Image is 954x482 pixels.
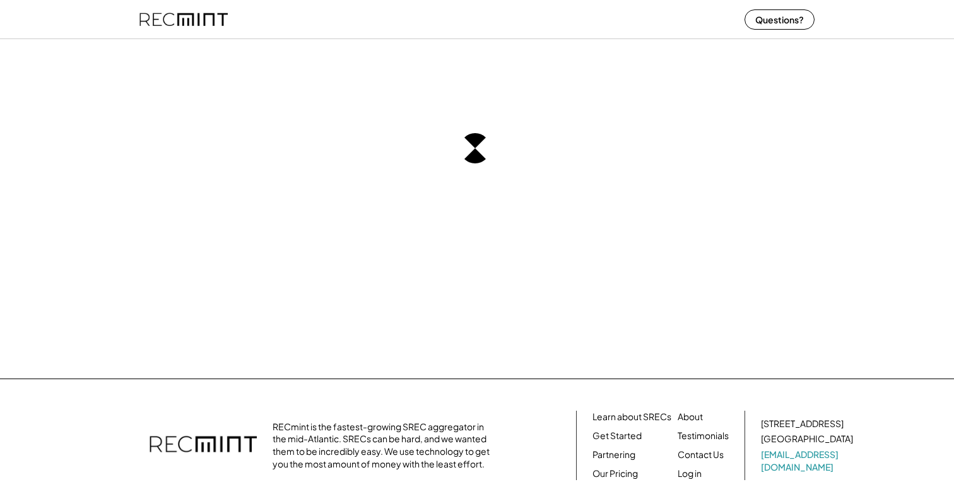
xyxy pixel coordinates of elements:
img: recmint-logotype%403x.png [150,423,257,467]
a: Testimonials [678,430,729,442]
a: Partnering [592,449,635,461]
a: Learn about SRECs [592,411,671,423]
a: Our Pricing [592,467,638,480]
a: [EMAIL_ADDRESS][DOMAIN_NAME] [761,449,856,473]
a: Get Started [592,430,642,442]
div: RECmint is the fastest-growing SREC aggregator in the mid-Atlantic. SRECs can be hard, and we wan... [273,421,497,470]
button: Questions? [745,9,815,30]
a: Log in [678,467,702,480]
div: [GEOGRAPHIC_DATA] [761,433,853,445]
a: About [678,411,703,423]
div: [STREET_ADDRESS] [761,418,844,430]
img: recmint-logotype%403x%20%281%29.jpeg [139,3,228,36]
a: Contact Us [678,449,724,461]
